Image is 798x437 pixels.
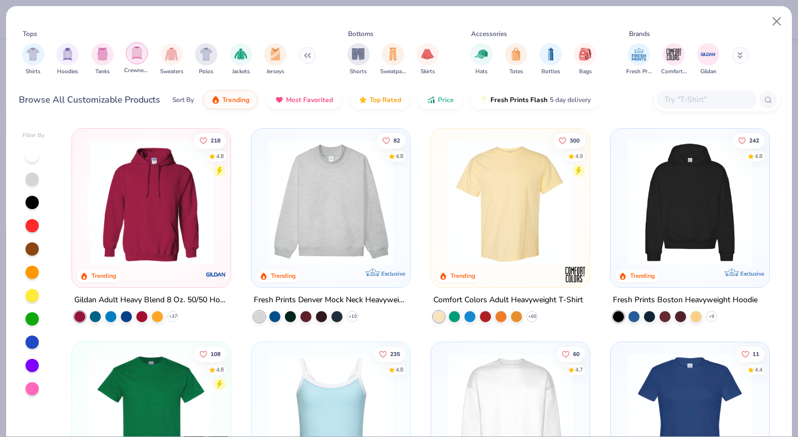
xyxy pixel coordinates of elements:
[267,90,341,109] button: Most Favorited
[217,365,224,374] div: 4.8
[753,351,759,357] span: 11
[200,48,213,60] img: Polos Image
[267,68,284,76] span: Jerseys
[57,68,78,76] span: Hoodies
[95,68,110,76] span: Tanks
[57,43,79,76] div: filter for Hoodies
[626,68,652,76] span: Fresh Prints
[22,43,44,76] div: filter for Shirts
[574,43,596,76] div: filter for Bags
[160,68,183,76] span: Sweaters
[438,95,454,104] span: Price
[264,43,287,76] div: filter for Jerseys
[622,140,758,265] img: 91acfc32-fd48-4d6b-bdad-a4c1a30ac3fc
[83,140,219,265] img: 01756b78-01f6-4cc6-8d8a-3c30c1a0c8ac
[230,43,252,76] button: filter button
[697,43,719,76] button: filter button
[124,42,150,75] div: filter for Crewnecks
[574,43,596,76] button: filter button
[211,351,221,357] span: 108
[509,68,523,76] span: Totes
[700,68,717,76] span: Gildan
[490,95,548,104] span: Fresh Prints Flash
[421,48,434,60] img: Skirts Image
[380,43,406,76] div: filter for Sweatpants
[550,94,591,106] span: 5 day delivery
[766,11,787,32] button: Close
[131,47,143,59] img: Crewnecks Image
[740,270,764,277] span: Exclusive
[505,43,527,76] button: filter button
[172,95,194,105] div: Sort By
[541,68,560,76] span: Bottles
[165,48,178,60] img: Sweaters Image
[421,68,435,76] span: Skirts
[23,131,45,140] div: Filter By
[626,43,652,76] button: filter button
[195,346,227,362] button: Like
[264,43,287,76] button: filter button
[349,313,357,320] span: + 10
[390,351,400,357] span: 235
[442,140,579,265] img: 029b8af0-80e6-406f-9fdc-fdf898547912
[195,43,217,76] div: filter for Polos
[417,43,439,76] div: filter for Skirts
[27,48,39,60] img: Shirts Image
[377,133,406,148] button: Like
[380,68,406,76] span: Sweatpants
[579,68,592,76] span: Bags
[540,43,562,76] button: filter button
[736,346,765,362] button: Like
[433,293,583,307] div: Comfort Colors Adult Heavyweight T-Shirt
[203,90,258,109] button: Trending
[19,93,160,106] div: Browse All Customizable Products
[470,43,493,76] div: filter for Hats
[374,346,406,362] button: Like
[556,346,585,362] button: Like
[195,43,217,76] button: filter button
[124,67,150,75] span: Crewnecks
[575,365,583,374] div: 4.7
[755,365,763,374] div: 4.4
[211,95,220,104] img: trending.gif
[579,48,591,60] img: Bags Image
[471,29,507,39] div: Accessories
[564,263,586,286] img: Comfort Colors logo
[626,43,652,76] div: filter for Fresh Prints
[387,48,399,60] img: Sweatpants Image
[74,293,228,307] div: Gildan Adult Heavy Blend 8 Oz. 50/50 Hooded Sweatshirt
[370,95,401,104] span: Top Rated
[217,152,224,160] div: 4.8
[629,29,650,39] div: Brands
[350,90,410,109] button: Top Rated
[631,46,647,63] img: Fresh Prints Image
[540,43,562,76] div: filter for Bottles
[222,95,249,104] span: Trending
[505,43,527,76] div: filter for Totes
[755,152,763,160] div: 4.8
[350,68,367,76] span: Shorts
[195,133,227,148] button: Like
[700,46,717,63] img: Gildan Image
[91,43,114,76] div: filter for Tanks
[22,43,44,76] button: filter button
[211,138,221,143] span: 218
[749,138,759,143] span: 242
[661,43,687,76] div: filter for Comfort Colors
[352,48,365,60] img: Shorts Image
[160,43,183,76] button: filter button
[160,43,183,76] div: filter for Sweaters
[275,95,284,104] img: most_fav.gif
[230,43,252,76] div: filter for Jackets
[254,293,408,307] div: Fresh Prints Denver Mock Neck Heavyweight Sweatshirt
[23,29,37,39] div: Tops
[199,68,213,76] span: Polos
[169,313,177,320] span: + 37
[613,293,758,307] div: Fresh Prints Boston Heavyweight Hoodie
[663,93,749,106] input: Try "T-Shirt"
[471,90,599,109] button: Fresh Prints Flash5 day delivery
[578,140,714,265] img: e55d29c3-c55d-459c-bfd9-9b1c499ab3c6
[57,43,79,76] button: filter button
[575,152,583,160] div: 4.9
[62,48,74,60] img: Hoodies Image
